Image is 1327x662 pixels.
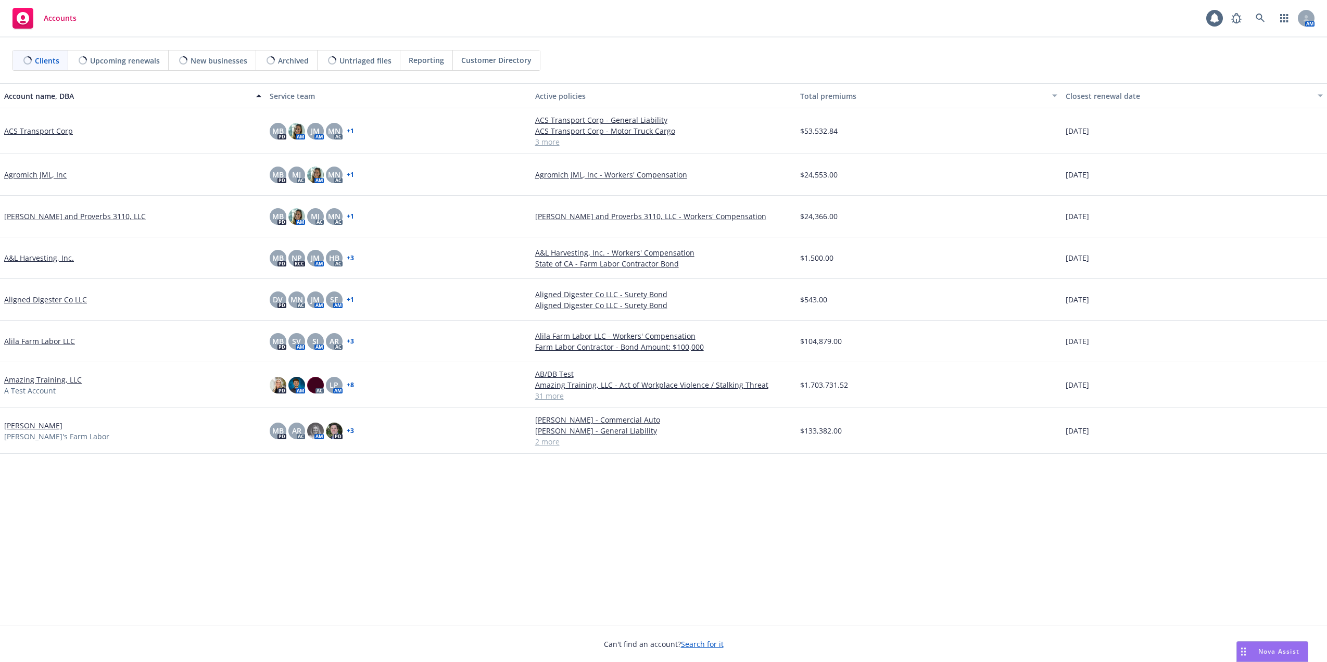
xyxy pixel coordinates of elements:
span: Nova Assist [1258,647,1299,656]
a: [PERSON_NAME] - General Liability [535,425,792,436]
span: SV [292,336,301,347]
span: [DATE] [1066,169,1089,180]
a: A&L Harvesting, Inc. - Workers' Compensation [535,247,792,258]
img: photo [288,377,305,393]
span: Untriaged files [339,55,391,66]
a: Agromich JML, Inc - Workers' Compensation [535,169,792,180]
span: SF [330,294,338,305]
a: Report a Bug [1226,8,1247,29]
a: [PERSON_NAME] - Commercial Auto [535,414,792,425]
img: photo [307,423,324,439]
a: A&L Harvesting, Inc. [4,252,74,263]
a: Farm Labor Contractor - Bond Amount: $100,000 [535,341,792,352]
a: AB/DB Test [535,368,792,379]
span: MJ [311,211,320,222]
span: Reporting [409,55,444,66]
span: Clients [35,55,59,66]
a: Agromich JML, Inc [4,169,67,180]
span: [DATE] [1066,125,1089,136]
span: MB [272,211,284,222]
a: + 3 [347,255,354,261]
a: + 1 [347,172,354,178]
a: ACS Transport Corp - Motor Truck Cargo [535,125,792,136]
span: Can't find an account? [604,639,724,650]
span: $24,366.00 [800,211,838,222]
span: MJ [292,169,301,180]
span: MN [328,169,340,180]
span: JM [311,294,320,305]
span: $104,879.00 [800,336,842,347]
span: MB [272,336,284,347]
span: New businesses [191,55,247,66]
button: Active policies [531,83,797,108]
a: + 1 [347,128,354,134]
span: $133,382.00 [800,425,842,436]
span: LP [330,379,338,390]
span: Accounts [44,14,77,22]
span: NP [292,252,302,263]
span: AR [292,425,301,436]
span: $1,500.00 [800,252,833,263]
a: State of CA - Farm Labor Contractor Bond [535,258,792,269]
a: ACS Transport Corp - General Liability [535,114,792,125]
a: ACS Transport Corp [4,125,73,136]
span: MB [272,425,284,436]
a: + 3 [347,338,354,345]
a: + 1 [347,297,354,303]
span: [DATE] [1066,294,1089,305]
span: [DATE] [1066,425,1089,436]
button: Service team [266,83,531,108]
span: Upcoming renewals [90,55,160,66]
span: [DATE] [1066,336,1089,347]
a: 2 more [535,436,792,447]
span: [DATE] [1066,252,1089,263]
span: MB [272,252,284,263]
span: AR [330,336,339,347]
img: photo [288,123,305,139]
img: photo [270,377,286,393]
a: Switch app [1274,8,1295,29]
a: Aligned Digester Co LLC - Surety Bond [535,289,792,300]
a: Alila Farm Labor LLC - Workers' Compensation [535,330,792,341]
span: MB [272,125,284,136]
div: Account name, DBA [4,91,250,101]
a: 31 more [535,390,792,401]
span: $53,532.84 [800,125,838,136]
span: A Test Account [4,385,56,396]
span: MB [272,169,284,180]
img: photo [307,377,324,393]
img: photo [288,208,305,225]
button: Nova Assist [1236,641,1308,662]
span: MN [290,294,303,305]
span: JM [311,125,320,136]
img: photo [307,167,324,183]
a: Amazing Training, LLC [4,374,82,385]
a: + 3 [347,428,354,434]
img: photo [326,423,343,439]
a: Aligned Digester Co LLC [4,294,87,305]
div: Drag to move [1237,642,1250,661]
a: + 1 [347,213,354,220]
a: Aligned Digester Co LLC - Surety Bond [535,300,792,311]
span: $543.00 [800,294,827,305]
span: [DATE] [1066,379,1089,390]
span: JM [311,252,320,263]
div: Active policies [535,91,792,101]
span: [DATE] [1066,211,1089,222]
div: Closest renewal date [1066,91,1311,101]
a: Amazing Training, LLC - Act of Workplace Violence / Stalking Threat [535,379,792,390]
a: Search [1250,8,1271,29]
a: [PERSON_NAME] and Proverbs 3110, LLC - Workers' Compensation [535,211,792,222]
a: 3 more [535,136,792,147]
span: DV [273,294,283,305]
button: Total premiums [796,83,1061,108]
a: Accounts [8,4,81,33]
button: Closest renewal date [1061,83,1327,108]
span: SJ [312,336,319,347]
a: [PERSON_NAME] and Proverbs 3110, LLC [4,211,146,222]
span: $1,703,731.52 [800,379,848,390]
